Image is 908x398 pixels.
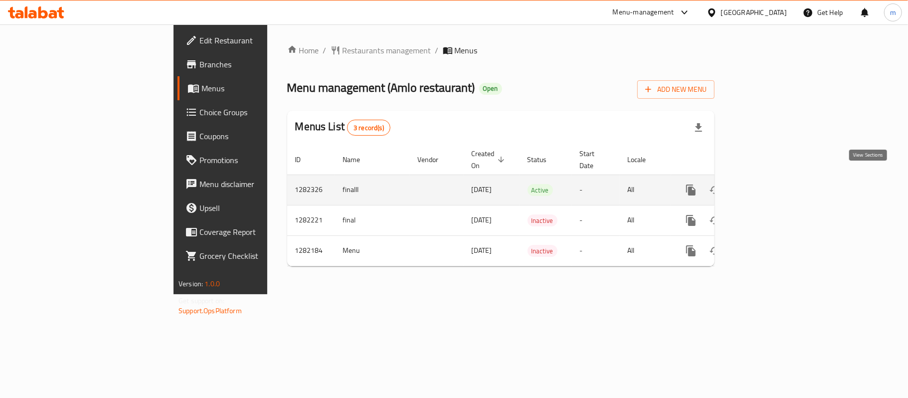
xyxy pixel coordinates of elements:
[472,244,492,257] span: [DATE]
[178,148,325,172] a: Promotions
[613,6,674,18] div: Menu-management
[343,154,373,166] span: Name
[178,220,325,244] a: Coverage Report
[703,178,727,202] button: Change Status
[528,185,553,196] span: Active
[721,7,787,18] div: [GEOGRAPHIC_DATA]
[178,28,325,52] a: Edit Restaurant
[199,250,317,262] span: Grocery Checklist
[343,44,431,56] span: Restaurants management
[479,83,502,95] div: Open
[199,106,317,118] span: Choice Groups
[890,7,896,18] span: m
[679,178,703,202] button: more
[679,239,703,263] button: more
[204,277,220,290] span: 1.0.0
[201,82,317,94] span: Menus
[528,215,557,226] span: Inactive
[178,244,325,268] a: Grocery Checklist
[671,145,783,175] th: Actions
[637,80,715,99] button: Add New Menu
[287,145,783,266] table: enhanced table
[435,44,439,56] li: /
[295,119,390,136] h2: Menus List
[335,235,410,266] td: Menu
[687,116,711,140] div: Export file
[179,294,224,307] span: Get support on:
[528,154,560,166] span: Status
[472,213,492,226] span: [DATE]
[347,120,390,136] div: Total records count
[178,52,325,76] a: Branches
[178,196,325,220] a: Upsell
[331,44,431,56] a: Restaurants management
[472,148,508,172] span: Created On
[620,205,671,235] td: All
[199,58,317,70] span: Branches
[348,123,390,133] span: 3 record(s)
[199,226,317,238] span: Coverage Report
[199,34,317,46] span: Edit Restaurant
[572,175,620,205] td: -
[703,208,727,232] button: Change Status
[572,235,620,266] td: -
[335,205,410,235] td: final
[528,245,557,257] span: Inactive
[335,175,410,205] td: finalll
[580,148,608,172] span: Start Date
[199,178,317,190] span: Menu disclaimer
[199,202,317,214] span: Upsell
[472,183,492,196] span: [DATE]
[703,239,727,263] button: Change Status
[287,76,475,99] span: Menu management ( Amlo restaurant )
[178,172,325,196] a: Menu disclaimer
[179,304,242,317] a: Support.OpsPlatform
[295,154,314,166] span: ID
[455,44,478,56] span: Menus
[418,154,452,166] span: Vendor
[620,235,671,266] td: All
[572,205,620,235] td: -
[178,76,325,100] a: Menus
[199,130,317,142] span: Coupons
[479,84,502,93] span: Open
[179,277,203,290] span: Version:
[178,100,325,124] a: Choice Groups
[620,175,671,205] td: All
[528,214,557,226] div: Inactive
[645,83,707,96] span: Add New Menu
[628,154,659,166] span: Locale
[679,208,703,232] button: more
[287,44,715,56] nav: breadcrumb
[178,124,325,148] a: Coupons
[199,154,317,166] span: Promotions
